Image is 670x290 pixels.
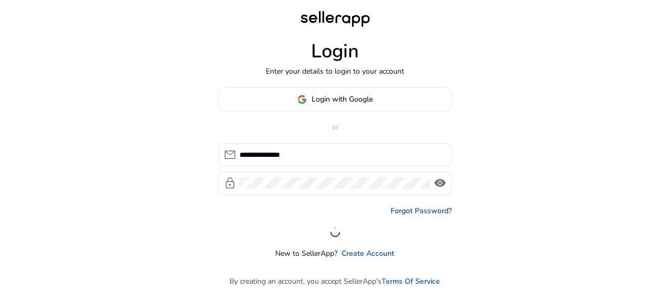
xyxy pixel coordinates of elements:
button: Login with Google [218,87,452,111]
p: New to SellerApp? [276,248,338,259]
p: Enter your details to login to your account [266,66,404,77]
span: visibility [434,177,446,189]
span: Login with Google [312,94,373,105]
span: lock [224,177,236,189]
a: Forgot Password? [391,205,452,216]
img: google-logo.svg [297,95,307,104]
span: mail [224,148,236,161]
a: Terms Of Service [382,276,441,287]
p: or [218,122,452,133]
h1: Login [311,40,359,63]
a: Create Account [342,248,395,259]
